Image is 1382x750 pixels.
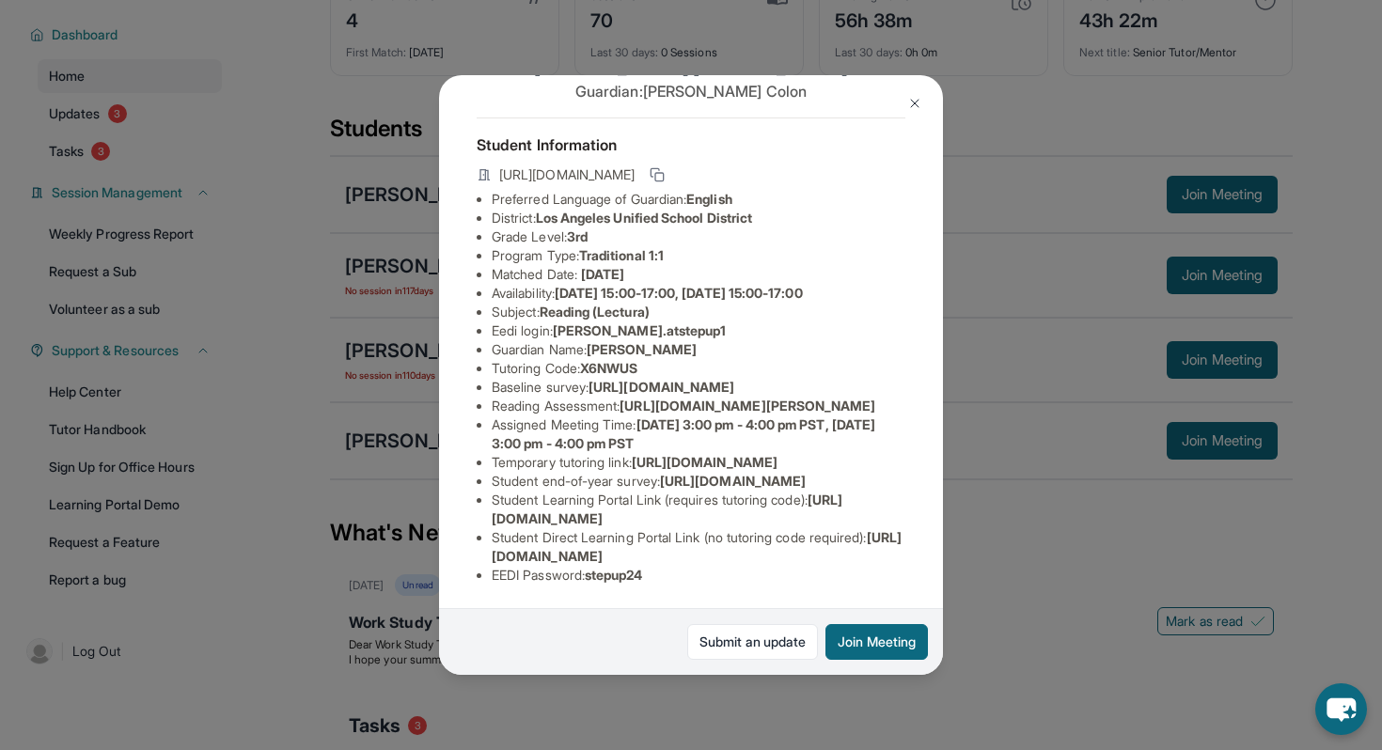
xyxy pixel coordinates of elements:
[580,360,637,376] span: X6NWUS
[492,190,905,209] li: Preferred Language of Guardian:
[492,491,905,528] li: Student Learning Portal Link (requires tutoring code) :
[589,379,734,395] span: [URL][DOMAIN_NAME]
[587,341,697,357] span: [PERSON_NAME]
[646,164,668,186] button: Copy link
[477,80,905,102] p: Guardian: [PERSON_NAME] Colon
[492,359,905,378] li: Tutoring Code :
[492,416,875,451] span: [DATE] 3:00 pm - 4:00 pm PST, [DATE] 3:00 pm - 4:00 pm PST
[581,266,624,282] span: [DATE]
[540,304,650,320] span: Reading (Lectura)
[1315,683,1367,735] button: chat-button
[555,285,803,301] span: [DATE] 15:00-17:00, [DATE] 15:00-17:00
[492,284,905,303] li: Availability:
[686,191,732,207] span: English
[492,528,905,566] li: Student Direct Learning Portal Link (no tutoring code required) :
[620,398,875,414] span: [URL][DOMAIN_NAME][PERSON_NAME]
[825,624,928,660] button: Join Meeting
[567,228,588,244] span: 3rd
[492,378,905,397] li: Baseline survey :
[632,454,777,470] span: [URL][DOMAIN_NAME]
[907,96,922,111] img: Close Icon
[492,415,905,453] li: Assigned Meeting Time :
[585,567,643,583] span: stepup24
[492,453,905,472] li: Temporary tutoring link :
[536,210,752,226] span: Los Angeles Unified School District
[492,472,905,491] li: Student end-of-year survey :
[492,303,905,321] li: Subject :
[492,265,905,284] li: Matched Date:
[492,246,905,265] li: Program Type:
[579,247,664,263] span: Traditional 1:1
[660,473,806,489] span: [URL][DOMAIN_NAME]
[687,624,818,660] a: Submit an update
[492,566,905,585] li: EEDI Password :
[499,165,635,184] span: [URL][DOMAIN_NAME]
[492,227,905,246] li: Grade Level:
[492,397,905,415] li: Reading Assessment :
[477,133,905,156] h4: Student Information
[553,322,727,338] span: [PERSON_NAME].atstepup1
[492,321,905,340] li: Eedi login :
[492,209,905,227] li: District:
[492,340,905,359] li: Guardian Name :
